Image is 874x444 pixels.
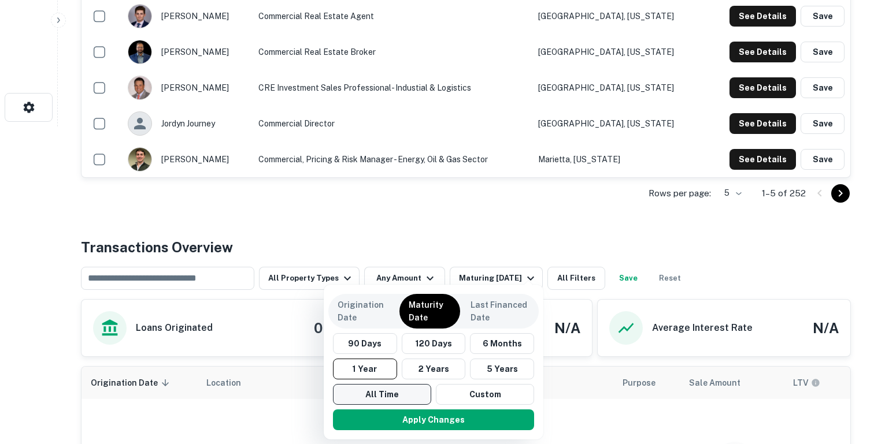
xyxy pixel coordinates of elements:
p: Origination Date [338,299,389,324]
button: 6 Months [470,333,534,354]
button: 5 Years [470,359,534,379]
p: Last Financed Date [471,299,529,324]
button: Apply Changes [333,409,534,430]
button: 2 Years [402,359,466,379]
button: 1 Year [333,359,397,379]
button: 120 Days [402,333,466,354]
button: 90 Days [333,333,397,354]
button: Custom [436,384,534,405]
button: All Time [333,384,431,405]
p: Maturity Date [409,299,451,324]
iframe: Chat Widget [816,352,874,407]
